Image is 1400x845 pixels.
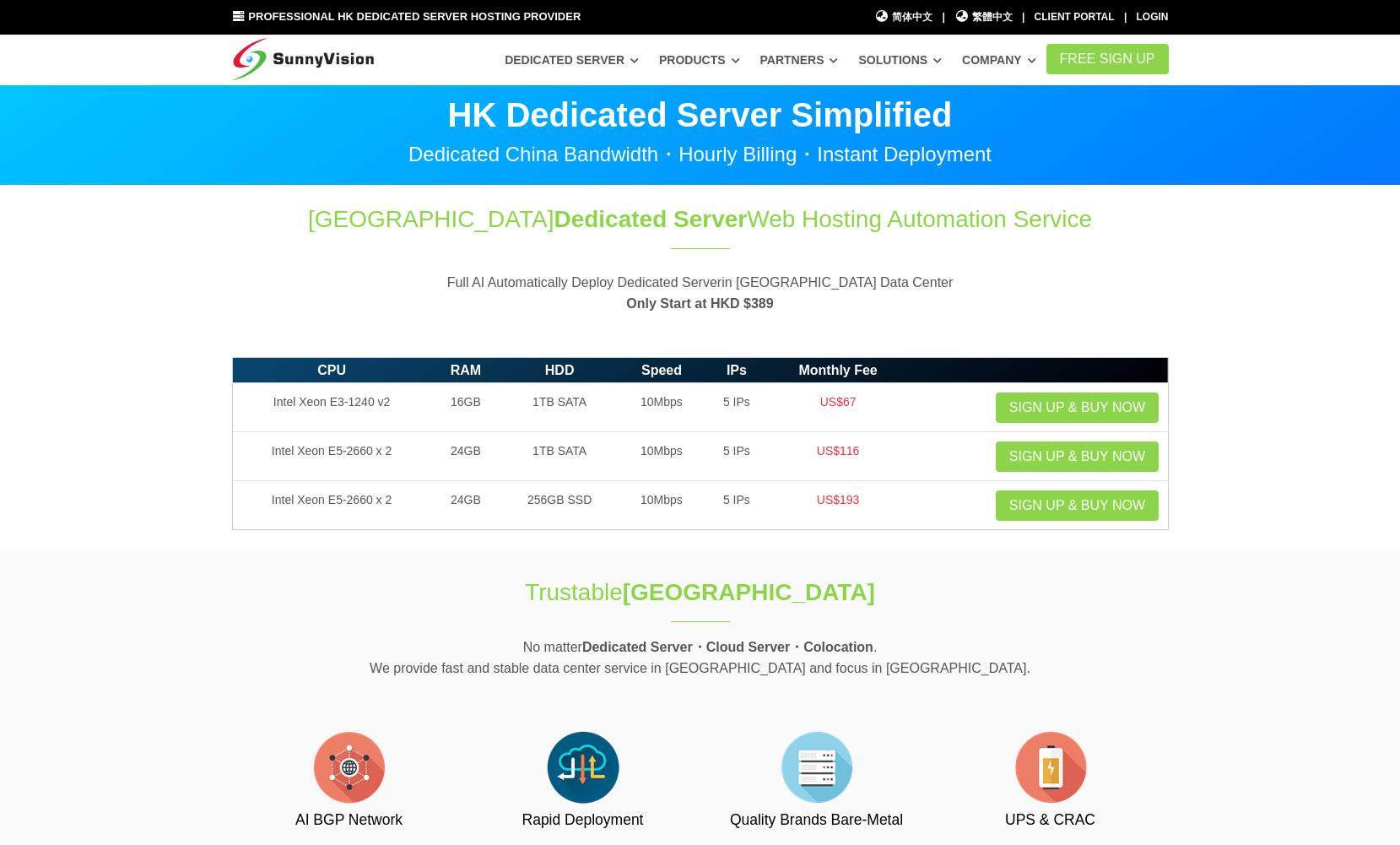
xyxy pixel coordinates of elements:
[769,481,907,530] td: US$193
[1124,9,1127,25] li: |
[725,810,909,831] h3: Quality Brands Bare-Metal
[232,636,1169,680] p: No matter . We provide fast and stable data center service in [GEOGRAPHIC_DATA] and focus in [GEO...
[505,45,639,75] a: Dedicated Server
[858,45,942,75] a: Solutions
[1046,44,1169,74] a: FREE Sign Up
[619,357,705,383] th: Speed
[775,725,859,810] img: flat-server-alt.png
[431,357,501,383] th: RAM
[623,579,875,605] strong: [GEOGRAPHIC_DATA]
[619,481,705,530] td: 10Mbps
[431,432,501,481] td: 24GB
[996,490,1159,521] a: Sign up & Buy Now
[1022,9,1024,25] li: |
[554,206,747,232] span: Dedicated Server
[1137,11,1169,23] a: Login
[769,432,907,481] td: US$116
[769,383,907,432] td: US$67
[500,357,619,383] th: HDD
[232,481,431,530] td: Intel Xeon E5-2660 x 2
[491,810,675,831] h3: Rapid Deployment
[257,810,441,831] h3: AI BGP Network
[619,432,705,481] td: 10Mbps
[232,98,1169,132] p: HK Dedicated Server Simplified
[307,725,392,810] img: flat-internet.png
[705,432,769,481] td: 5 IPs
[1008,725,1093,810] img: flat-battery.png
[541,725,625,810] img: flat-cloud-in-out.png
[248,10,581,23] span: Professional HK Dedicated Server Hosting Provider
[659,45,740,75] a: Products
[705,357,769,383] th: IPs
[705,383,769,432] td: 5 IPs
[705,481,769,530] td: 5 IPs
[959,810,1143,831] h3: UPS & CRAC
[942,9,944,25] li: |
[582,640,873,654] strong: Dedicated Server・Cloud Server・Colocation
[500,383,619,432] td: 1TB SATA
[500,432,619,481] td: 1TB SATA
[232,383,431,432] td: Intel Xeon E3-1240 v2
[431,383,501,432] td: 16GB
[954,9,1013,25] a: 繁體中文
[962,45,1036,75] a: Company
[232,357,431,383] th: CPU
[232,144,1169,165] p: Dedicated China Bandwidth・Hourly Billing・Instant Deployment
[875,9,933,25] a: 简体中文
[996,441,1159,472] a: Sign up & Buy Now
[419,576,981,609] h1: Trustable
[619,383,705,432] td: 10Mbps
[232,272,1169,315] p: Full AI Automatically Deploy Dedicated Serverin [GEOGRAPHIC_DATA] Data Center
[626,296,773,311] strong: Only Start at HKD $389
[500,481,619,530] td: 256GB SSD
[232,432,431,481] td: Intel Xeon E5-2660 x 2
[232,203,1169,236] h1: [GEOGRAPHIC_DATA] Web Hosting Automation Service
[1035,11,1115,23] a: Client Portal
[760,45,839,75] a: Partners
[996,393,1159,423] a: Sign up & Buy Now
[769,357,907,383] th: Monthly Fee
[431,481,501,530] td: 24GB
